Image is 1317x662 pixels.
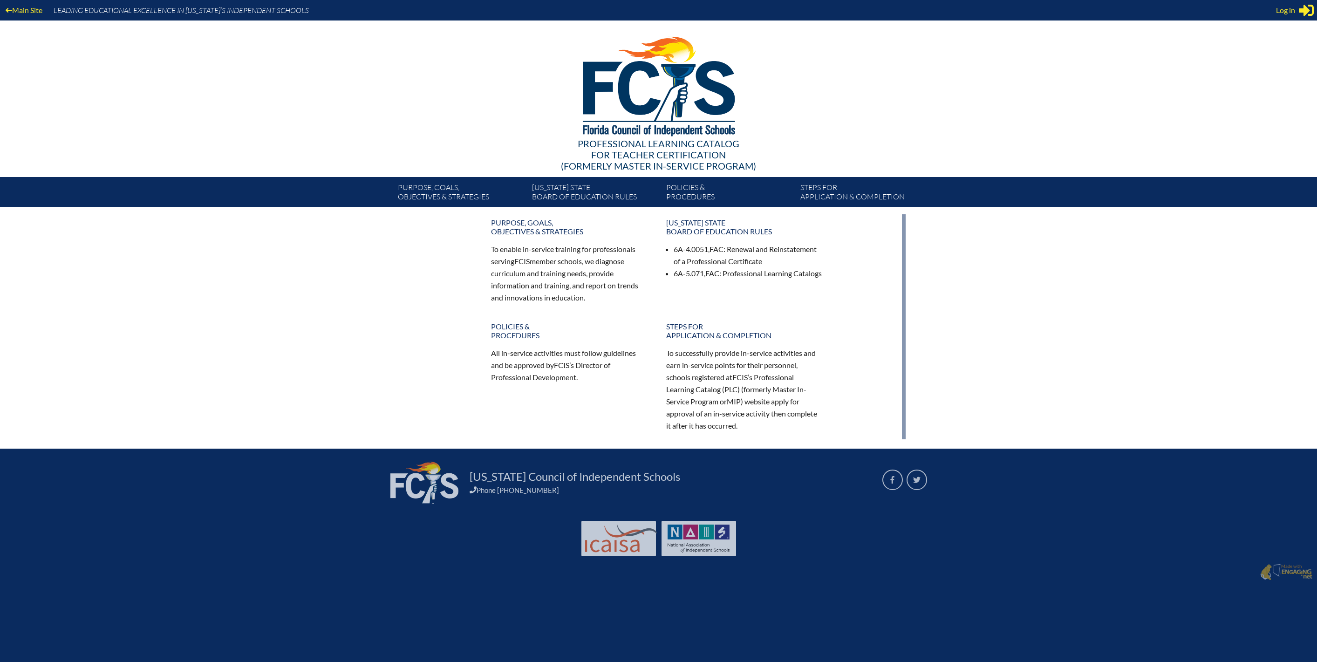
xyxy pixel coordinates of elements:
a: [US_STATE] StateBoard of Education rules [661,214,828,239]
a: Main Site [2,4,46,16]
img: FCISlogo221.eps [562,20,755,148]
p: To successfully provide in-service activities and earn in-service points for their personnel, sch... [666,347,823,431]
p: All in-service activities must follow guidelines and be approved by ’s Director of Professional D... [491,347,648,383]
a: Policies &Procedures [662,181,797,207]
img: NAIS Logo [668,525,730,553]
img: Int'l Council Advancing Independent School Accreditation logo [585,525,657,553]
span: FAC [705,269,719,278]
a: Made with [1256,562,1316,583]
span: MIP [727,397,741,406]
span: FAC [710,245,723,253]
span: FCIS [732,373,748,382]
a: [US_STATE] Council of Independent Schools [466,469,684,484]
span: FCIS [514,257,530,266]
a: Purpose, goals,objectives & strategies [485,214,653,239]
img: Engaging - Bring it online [1273,564,1283,577]
span: for Teacher Certification [591,149,726,160]
p: Made with [1281,564,1312,581]
a: Policies &Procedures [485,318,653,343]
span: PLC [724,385,737,394]
p: To enable in-service training for professionals serving member schools, we diagnose curriculum an... [491,243,648,303]
a: [US_STATE] StateBoard of Education rules [528,181,662,207]
span: Log in [1276,5,1295,16]
div: Professional Learning Catalog (formerly Master In-service Program) [390,138,927,171]
li: 6A-4.0051, : Renewal and Reinstatement of a Professional Certificate [674,243,823,267]
div: Phone [PHONE_NUMBER] [470,486,871,494]
a: Steps forapplication & completion [797,181,931,207]
svg: Sign in or register [1299,3,1314,18]
span: FCIS [554,361,569,369]
a: Steps forapplication & completion [661,318,828,343]
img: FCIS_logo_white [390,462,458,504]
li: 6A-5.071, : Professional Learning Catalogs [674,267,823,280]
a: Purpose, goals,objectives & strategies [394,181,528,207]
img: Engaging - Bring it online [1281,569,1312,580]
img: Engaging - Bring it online [1260,564,1272,580]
